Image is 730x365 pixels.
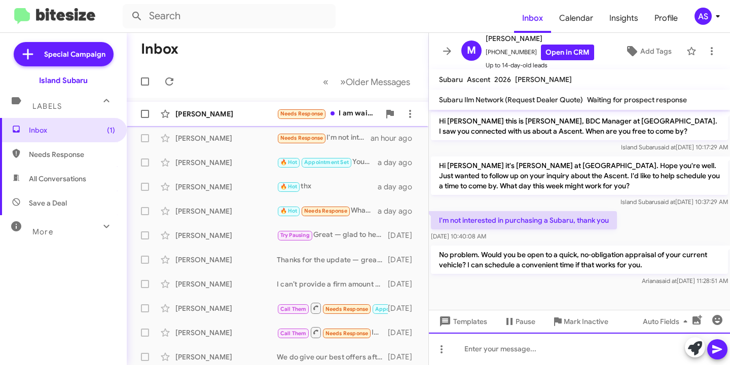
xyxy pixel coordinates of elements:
[467,43,476,59] span: M
[486,45,594,60] span: [PHONE_NUMBER]
[340,75,346,88] span: »
[587,95,687,104] span: Waiting for prospect response
[429,312,495,331] button: Templates
[277,181,378,192] div: thx
[486,60,594,70] span: Up to 14-day-old leads
[375,306,420,312] span: Appointment Set
[32,227,53,236] span: More
[175,352,277,362] div: [PERSON_NAME]
[175,182,277,192] div: [PERSON_NAME]
[378,182,420,192] div: a day ago
[175,133,277,143] div: [PERSON_NAME]
[541,45,594,60] a: Open in CRM
[378,157,420,168] div: a day ago
[646,4,686,33] a: Profile
[494,75,511,84] span: 2026
[431,246,728,274] p: No problem. Would you be open to a quick, no‑obligation appraisal of your current vehicle? I can ...
[643,312,691,331] span: Auto Fields
[277,352,388,362] div: We do give our best offers after physically seeing the vehicle, when can you come in for a proper...
[29,125,115,135] span: Inbox
[659,277,677,285] span: said at
[277,279,388,289] div: I can’t provide a firm amount without first inspecting your Impreza. Are you available to stop by...
[543,312,616,331] button: Mark Inactive
[277,132,371,144] div: I'm not interested in purchasing a Subaru, thank you
[304,208,347,214] span: Needs Response
[280,135,323,141] span: Needs Response
[123,4,336,28] input: Search
[346,76,410,88] span: Older Messages
[175,157,277,168] div: [PERSON_NAME]
[325,330,369,337] span: Needs Response
[515,75,572,84] span: [PERSON_NAME]
[277,302,388,314] div: Inbound Call
[614,42,681,60] button: Add Tags
[280,306,307,312] span: Call Them
[514,4,551,33] a: Inbox
[516,312,535,331] span: Pause
[334,71,416,92] button: Next
[388,230,420,240] div: [DATE]
[495,312,543,331] button: Pause
[601,4,646,33] a: Insights
[280,110,323,117] span: Needs Response
[388,279,420,289] div: [DATE]
[280,159,298,166] span: 🔥 Hot
[29,174,86,184] span: All Conversations
[141,41,178,57] h1: Inbox
[39,75,88,86] div: Island Subaru
[317,71,335,92] button: Previous
[564,312,608,331] span: Mark Inactive
[44,49,105,59] span: Special Campaign
[280,232,310,238] span: Try Pausing
[175,303,277,313] div: [PERSON_NAME]
[388,328,420,338] div: [DATE]
[439,75,463,84] span: Subaru
[277,326,388,339] div: Inbound Call
[277,156,378,168] div: Your welcome!
[388,352,420,362] div: [DATE]
[175,206,277,216] div: [PERSON_NAME]
[277,229,388,241] div: Great — glad to hear! Shall I pencil you in for a tentative appointment [DATE]? What day/time wor...
[14,42,114,66] a: Special Campaign
[378,206,420,216] div: a day ago
[658,198,675,206] span: said at
[620,198,728,206] span: Island Subaru [DATE] 10:37:29 AM
[640,42,672,60] span: Add Tags
[439,95,583,104] span: Subaru Ilm Network (Request Dealer Quote)
[621,143,728,151] span: Island Subaru [DATE] 10:17:29 AM
[371,133,420,143] div: an hour ago
[280,330,307,337] span: Call Them
[175,230,277,240] div: [PERSON_NAME]
[551,4,601,33] a: Calendar
[317,71,416,92] nav: Page navigation example
[175,279,277,289] div: [PERSON_NAME]
[686,8,719,25] button: AS
[175,328,277,338] div: [PERSON_NAME]
[431,156,728,195] p: Hi [PERSON_NAME] it's [PERSON_NAME] at [GEOGRAPHIC_DATA]. Hope you're well. Just wanted to follow...
[658,143,676,151] span: said at
[388,303,420,313] div: [DATE]
[277,205,378,217] div: What am I coming by about? 😊
[107,125,115,135] span: (1)
[277,255,388,265] div: Thanks for the update — great to know. Would you like me to schedule a visit for May to discuss n...
[29,149,115,159] span: Needs Response
[437,312,487,331] span: Templates
[325,306,369,312] span: Needs Response
[695,8,712,25] div: AS
[280,208,298,214] span: 🔥 Hot
[635,312,700,331] button: Auto Fields
[175,255,277,265] div: [PERSON_NAME]
[29,198,67,208] span: Save a Deal
[431,112,728,140] p: Hi [PERSON_NAME] this is [PERSON_NAME], BDC Manager at [GEOGRAPHIC_DATA]. I saw you connected wit...
[277,108,380,119] div: I am waiting for Outback Hybrid.
[431,211,617,229] p: I'm not interested in purchasing a Subaru, thank you
[467,75,490,84] span: Ascent
[175,109,277,119] div: [PERSON_NAME]
[642,277,728,285] span: Ariana [DATE] 11:28:51 AM
[486,32,594,45] span: [PERSON_NAME]
[280,183,298,190] span: 🔥 Hot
